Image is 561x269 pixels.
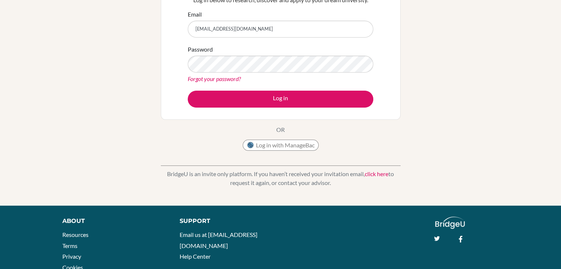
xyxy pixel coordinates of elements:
label: Email [188,10,202,19]
a: Forgot your password? [188,75,241,82]
a: Resources [62,231,89,238]
button: Log in with ManageBac [243,140,319,151]
a: click here [365,170,388,177]
a: Privacy [62,253,81,260]
div: About [62,217,163,226]
button: Log in [188,91,373,108]
a: Help Center [180,253,211,260]
div: Support [180,217,273,226]
img: logo_white@2x-f4f0deed5e89b7ecb1c2cc34c3e3d731f90f0f143d5ea2071677605dd97b5244.png [435,217,465,229]
a: Email us at [EMAIL_ADDRESS][DOMAIN_NAME] [180,231,257,249]
p: OR [276,125,285,134]
a: Terms [62,242,77,249]
p: BridgeU is an invite only platform. If you haven’t received your invitation email, to request it ... [161,170,401,187]
label: Password [188,45,213,54]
